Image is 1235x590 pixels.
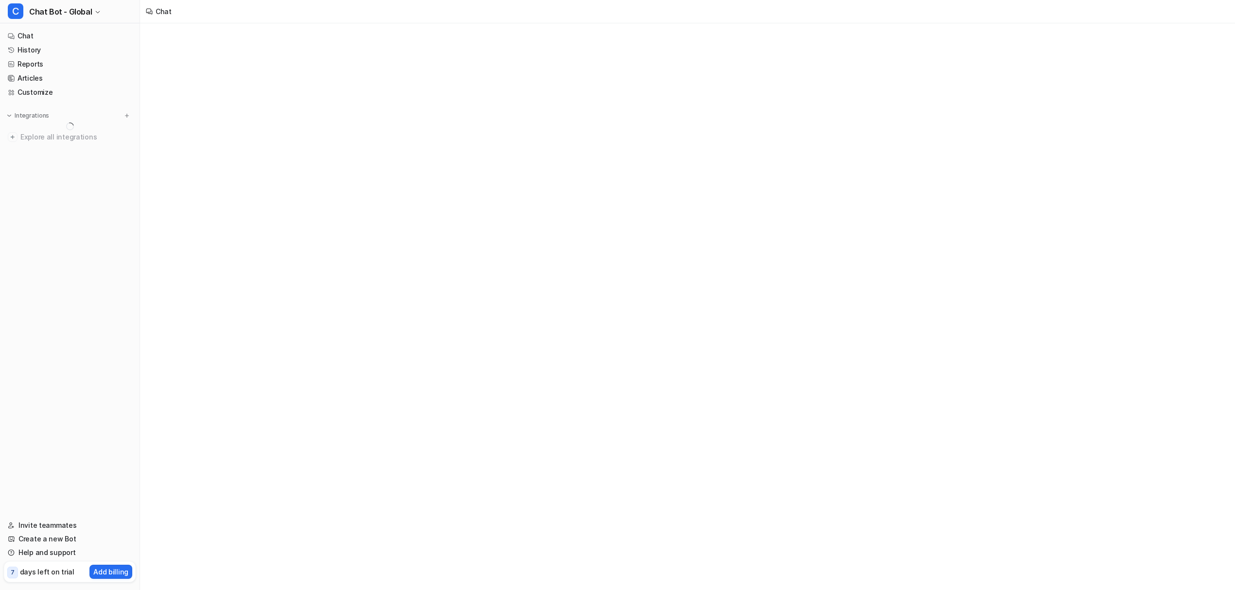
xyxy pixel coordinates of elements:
a: History [4,43,136,57]
a: Chat [4,29,136,43]
img: explore all integrations [8,132,18,142]
a: Help and support [4,546,136,559]
div: Chat [156,6,172,17]
span: Chat Bot - Global [29,5,92,18]
a: Explore all integrations [4,130,136,144]
span: C [8,3,23,19]
a: Invite teammates [4,519,136,532]
button: Add billing [89,565,132,579]
p: 7 [11,568,15,577]
img: expand menu [6,112,13,119]
a: Customize [4,86,136,99]
a: Create a new Bot [4,532,136,546]
span: Explore all integrations [20,129,132,145]
p: days left on trial [20,567,74,577]
a: Articles [4,71,136,85]
a: Reports [4,57,136,71]
p: Add billing [93,567,128,577]
p: Integrations [15,112,49,120]
button: Integrations [4,111,52,121]
img: menu_add.svg [123,112,130,119]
